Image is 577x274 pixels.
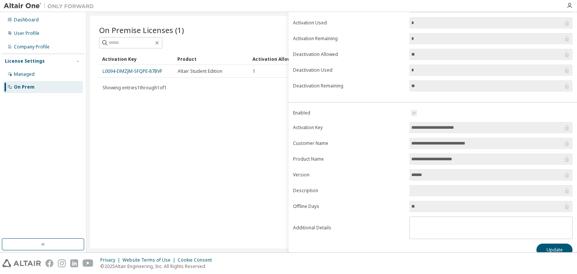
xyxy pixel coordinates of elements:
label: Version [293,172,405,178]
label: Additional Details [293,225,405,231]
div: Cookie Consent [178,257,216,263]
label: Activation Used [293,20,405,26]
div: Managed [14,71,35,77]
span: Showing entries 1 through 1 of 1 [103,84,167,91]
div: Website Terms of Use [122,257,178,263]
label: Activation Remaining [293,36,405,42]
div: Activation Key [102,53,171,65]
div: User Profile [14,30,39,36]
label: Offline Days [293,203,405,209]
label: Customer Name [293,140,405,146]
div: Dashboard [14,17,39,23]
label: Deactivation Used [293,67,405,73]
div: Privacy [100,257,122,263]
div: Activation Allowed [252,53,322,65]
label: Deactivation Allowed [293,51,405,57]
img: instagram.svg [58,259,66,267]
div: On Prem [14,84,35,90]
img: Altair One [4,2,98,10]
div: Company Profile [14,44,50,50]
img: altair_logo.svg [2,259,41,267]
img: linkedin.svg [70,259,78,267]
label: Product Name [293,156,405,162]
span: Altair Student Edition [178,68,222,74]
label: Deactivation Remaining [293,83,405,89]
img: facebook.svg [45,259,53,267]
span: 1 [253,68,255,74]
a: L0094-DMZJM-SFQPE-87BVF [103,68,162,74]
p: © 2025 Altair Engineering, Inc. All Rights Reserved. [100,263,216,269]
button: Update [536,244,572,256]
div: License Settings [5,58,45,64]
label: Enabled [293,110,405,116]
div: Product [177,53,246,65]
label: Activation Key [293,125,405,131]
img: youtube.svg [83,259,94,267]
label: Description [293,188,405,194]
span: On Premise Licenses (1) [99,25,184,35]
